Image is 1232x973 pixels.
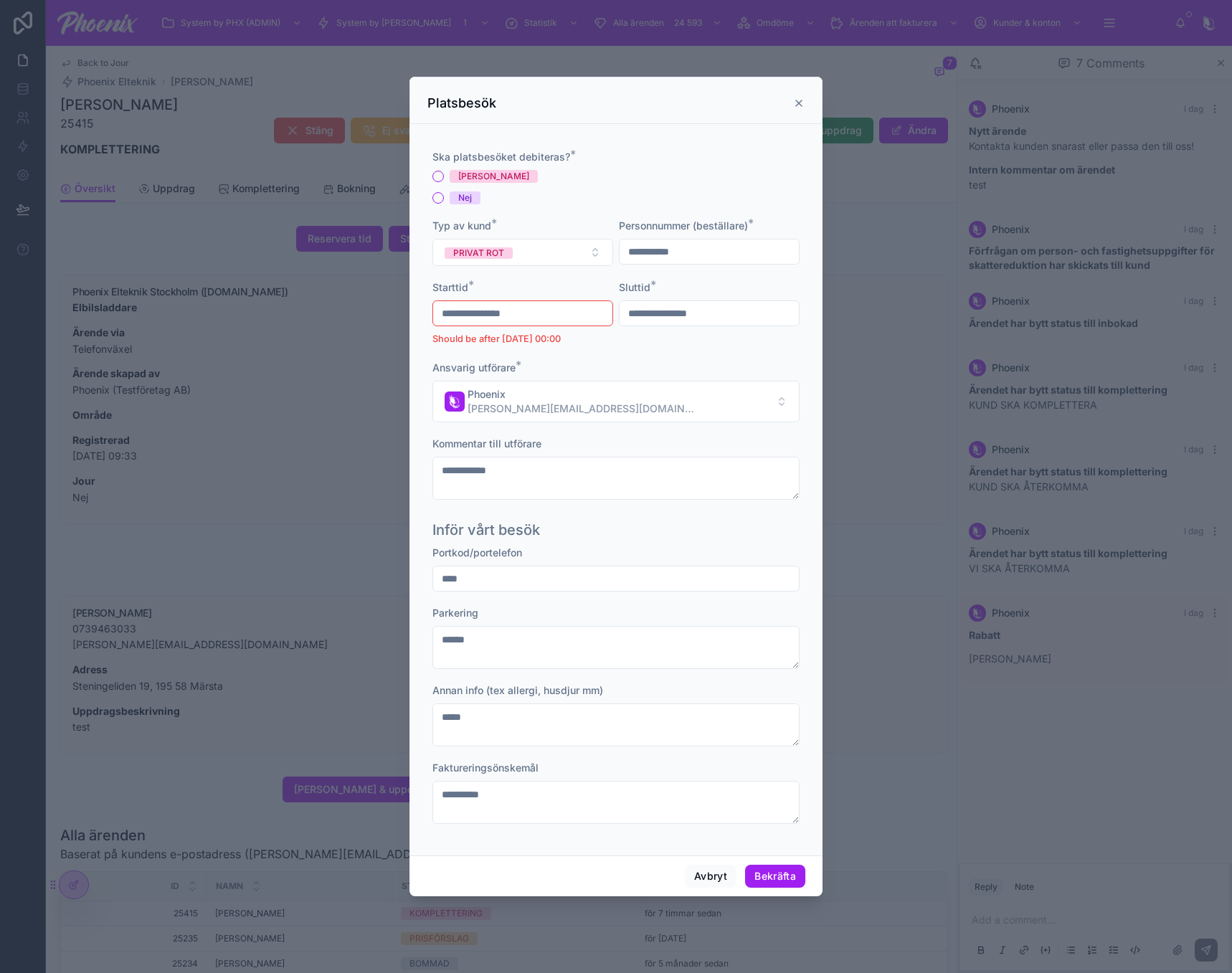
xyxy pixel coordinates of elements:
span: Sluttid [619,281,650,293]
span: Starttid [432,281,468,293]
div: [PERSON_NAME] [458,170,529,183]
span: Portkod/portelefon [432,546,522,559]
span: [PERSON_NAME][EMAIL_ADDRESS][DOMAIN_NAME] [468,402,697,416]
span: Faktureringsönskemål [432,761,539,774]
span: Annan info (tex allergi, husdjur mm) [432,684,603,696]
span: Typ av kund [432,219,491,232]
button: Bekräfta [745,865,805,888]
span: Phoenix [468,387,697,402]
span: Personnummer (beställare) [619,219,748,232]
span: Ansvarig utförare [432,361,516,374]
span: Ska platsbesöket debiteras? [432,151,570,163]
span: Kommentar till utförare [432,437,541,450]
button: Select Button [432,239,613,266]
div: Nej [458,191,472,204]
button: Select Button [432,381,800,422]
div: PRIVAT ROT [453,247,504,259]
h3: Platsbesök [427,95,496,112]
li: Should be after [DATE] 00:00 [432,332,613,346]
button: Avbryt [685,865,736,888]
span: Parkering [432,607,478,619]
h1: Inför vårt besök [432,520,540,540]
